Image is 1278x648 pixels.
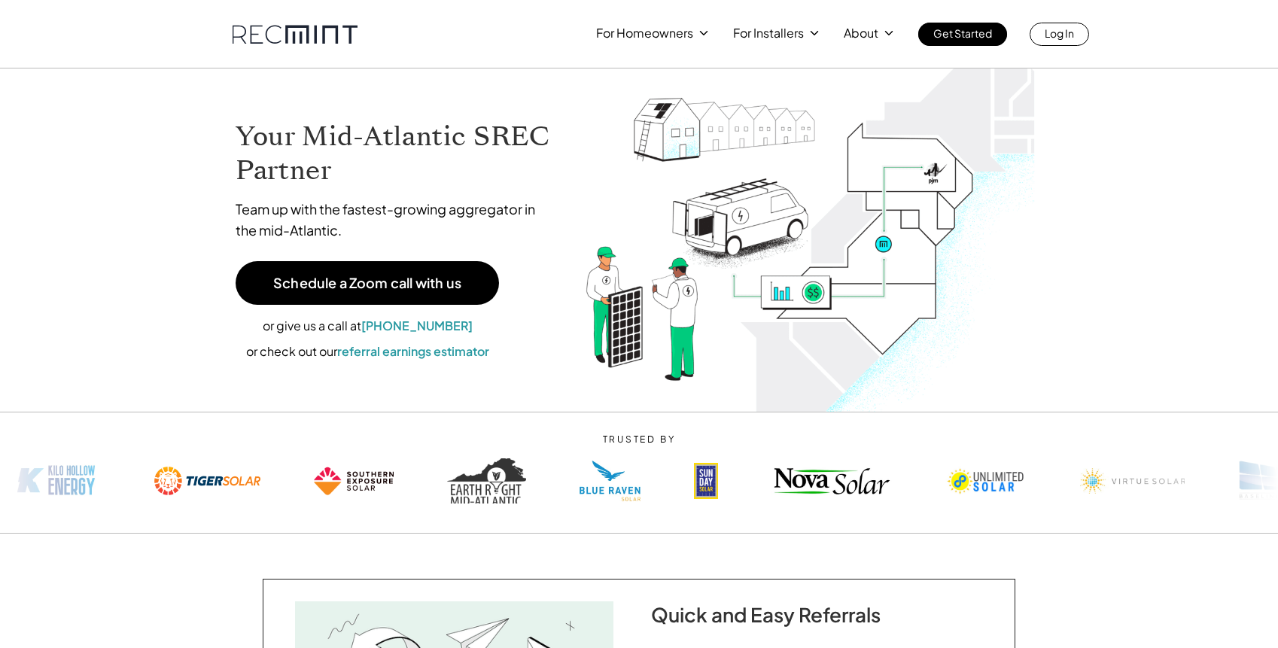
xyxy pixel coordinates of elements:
a: Schedule a Zoom call with us [236,261,499,305]
a: referral earnings estimator [337,343,489,359]
a: [PHONE_NUMBER] [361,318,473,333]
span: or check out our [246,343,337,359]
p: For Installers [733,23,804,44]
p: TRUSTED BY [422,434,857,445]
p: or give us a call at [236,316,499,336]
a: Log In [1030,23,1089,46]
h2: Quick and Easy Referrals [651,603,984,626]
p: Team up with the fastest-growing aggregator in the mid-Atlantic. [236,199,555,241]
p: Get Started [933,23,992,44]
p: Schedule a Zoom call with us [273,276,461,290]
p: For Homeowners [596,23,693,44]
h1: Your Mid-Atlantic SREC Partner [236,120,555,187]
a: Get Started [918,23,1007,46]
p: About [844,23,878,44]
p: Log In [1045,23,1074,44]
